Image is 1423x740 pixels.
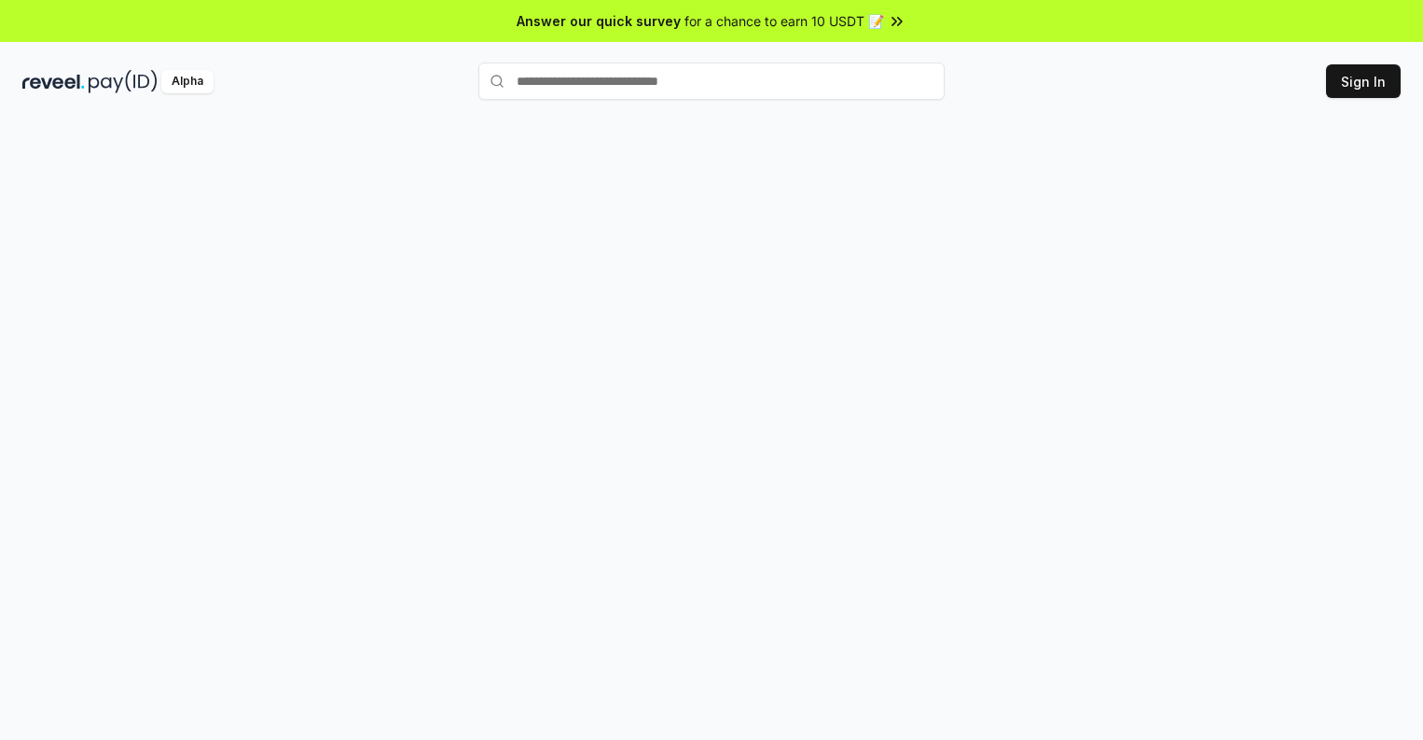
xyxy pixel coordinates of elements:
[22,70,85,93] img: reveel_dark
[161,70,214,93] div: Alpha
[89,70,158,93] img: pay_id
[517,11,681,31] span: Answer our quick survey
[684,11,884,31] span: for a chance to earn 10 USDT 📝
[1326,64,1401,98] button: Sign In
